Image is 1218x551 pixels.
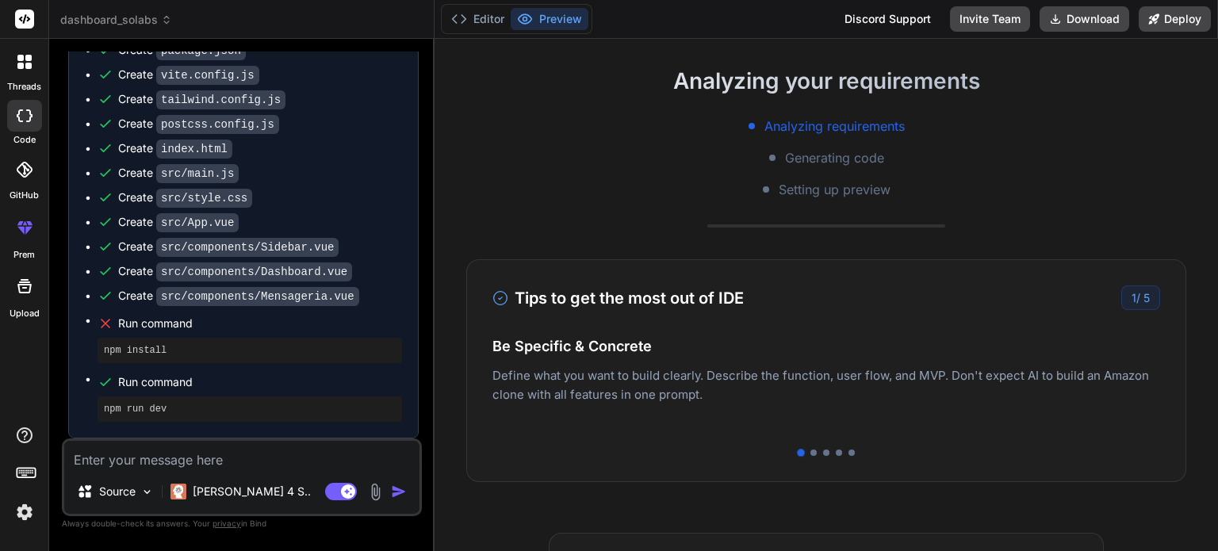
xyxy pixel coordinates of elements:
[118,288,359,304] div: Create
[118,214,239,231] div: Create
[785,148,884,167] span: Generating code
[118,239,339,255] div: Create
[764,117,905,136] span: Analyzing requirements
[156,262,352,281] code: src/components/Dashboard.vue
[60,12,172,28] span: dashboard_solabs
[118,316,402,331] span: Run command
[1143,291,1150,304] span: 5
[118,374,402,390] span: Run command
[492,335,1160,357] h4: Be Specific & Concrete
[1132,291,1136,304] span: 1
[435,64,1218,98] h2: Analyzing your requirements
[511,8,588,30] button: Preview
[492,286,744,310] h3: Tips to get the most out of IDE
[779,180,891,199] span: Setting up preview
[445,8,511,30] button: Editor
[7,80,41,94] label: threads
[118,263,352,280] div: Create
[156,164,239,183] code: src/main.js
[118,91,285,108] div: Create
[156,189,252,208] code: src/style.css
[104,403,396,415] pre: npm run dev
[10,189,39,202] label: GitHub
[156,66,259,85] code: vite.config.js
[950,6,1030,32] button: Invite Team
[1040,6,1129,32] button: Download
[156,238,339,257] code: src/components/Sidebar.vue
[1121,285,1160,310] div: /
[213,518,241,528] span: privacy
[156,90,285,109] code: tailwind.config.js
[140,485,154,499] img: Pick Models
[118,42,246,59] div: Create
[99,484,136,499] p: Source
[156,115,279,134] code: postcss.config.js
[156,287,359,306] code: src/components/Mensageria.vue
[62,516,422,531] p: Always double-check its answers. Your in Bind
[118,165,239,182] div: Create
[118,116,279,132] div: Create
[10,307,40,320] label: Upload
[170,484,186,499] img: Claude 4 Sonnet
[156,140,232,159] code: index.html
[366,483,385,501] img: attachment
[118,189,252,206] div: Create
[193,484,311,499] p: [PERSON_NAME] 4 S..
[391,484,407,499] img: icon
[835,6,940,32] div: Discord Support
[13,133,36,147] label: code
[104,344,396,357] pre: npm install
[13,248,35,262] label: prem
[1139,6,1211,32] button: Deploy
[118,140,232,157] div: Create
[11,499,38,526] img: settings
[156,213,239,232] code: src/App.vue
[118,67,259,83] div: Create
